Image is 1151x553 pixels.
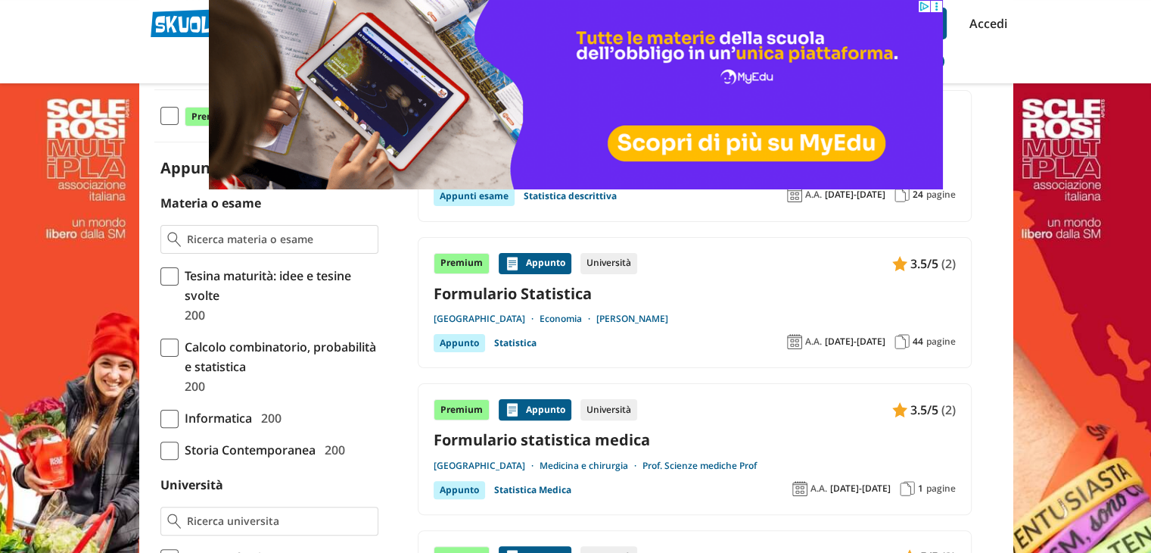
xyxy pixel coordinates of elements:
span: (2) [941,254,956,273]
a: Statistica [494,334,537,352]
span: A.A. [810,483,827,495]
span: 1 [918,483,923,495]
span: [DATE]-[DATE] [825,189,885,201]
a: Economia [540,313,596,325]
label: Università [160,476,223,493]
div: Appunto [499,253,571,274]
span: A.A. [805,336,822,348]
div: Appunto [434,481,485,499]
img: Pagine [900,481,915,496]
input: Ricerca universita [187,514,371,529]
img: Appunti contenuto [505,402,520,417]
span: Informatica [179,408,252,428]
span: pagine [926,483,956,495]
span: Calcolo combinatorio, probabilità e statistica [179,337,378,376]
span: 3.5/5 [910,254,938,273]
span: Storia Contemporanea [179,440,316,460]
a: Statistica descrittiva [524,187,617,205]
img: Appunti contenuto [892,402,907,417]
div: Premium [434,253,490,274]
a: Prof. Scienze mediche Prof [642,460,757,472]
label: Appunti [160,158,247,178]
img: Pagine [894,187,910,202]
a: [GEOGRAPHIC_DATA] [434,313,540,325]
span: (2) [941,400,956,420]
div: Appunto [434,334,485,352]
a: [PERSON_NAME] [596,313,668,325]
span: 200 [179,376,205,396]
span: pagine [926,189,956,201]
a: Statistica Medica [494,481,571,499]
img: Anno accademico [787,187,802,202]
div: Appunto [499,399,571,420]
span: 200 [255,408,282,428]
span: Premium [185,107,241,127]
span: A.A. [805,189,822,201]
img: Appunti contenuto [505,256,520,271]
span: [DATE]-[DATE] [825,336,885,348]
div: Università [580,399,637,420]
label: Materia o esame [160,195,261,211]
img: Ricerca materia o esame [167,232,182,247]
div: Appunti esame [434,187,515,205]
input: Ricerca materia o esame [187,232,371,247]
a: Accedi [969,8,1001,39]
div: Università [580,253,637,274]
span: 3.5/5 [910,400,938,420]
a: Formulario statistica medica [434,430,956,450]
span: 24 [913,189,923,201]
img: Appunti contenuto [892,256,907,271]
img: Anno accademico [787,334,802,349]
div: Premium [434,399,490,420]
a: [GEOGRAPHIC_DATA] [434,460,540,472]
img: Pagine [894,334,910,349]
span: 200 [179,305,205,325]
span: Tesina maturità: idee e tesine svolte [179,266,378,305]
span: 44 [913,336,923,348]
a: Medicina e chirurgia [540,460,642,472]
img: Anno accademico [792,481,807,496]
a: Formulario Statistica [434,283,956,304]
img: Ricerca universita [167,514,182,529]
span: pagine [926,336,956,348]
span: [DATE]-[DATE] [830,483,891,495]
span: 200 [319,440,345,460]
